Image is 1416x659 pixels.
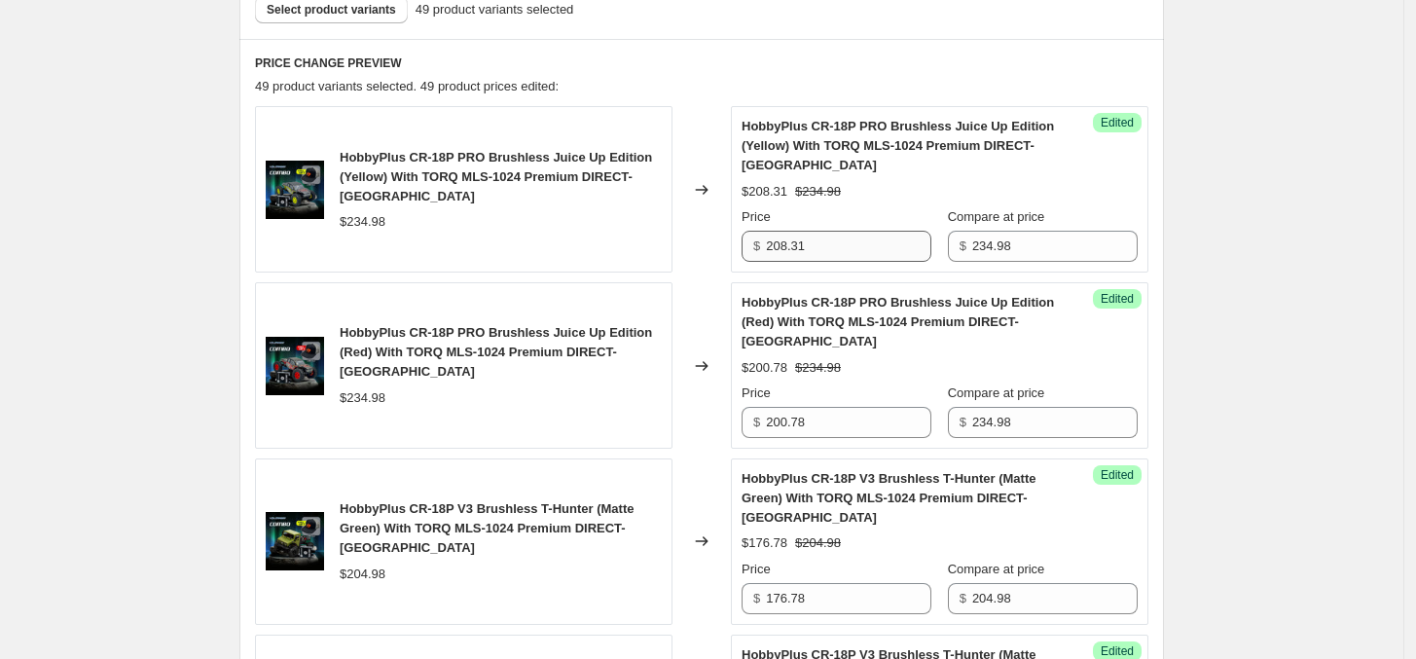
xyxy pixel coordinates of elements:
img: CB-HP-V3T-G-HD_80x.jpg [266,512,324,570]
span: Price [742,385,771,400]
span: $ [960,591,966,605]
strike: $204.98 [795,533,841,553]
div: $176.78 [742,533,787,553]
div: $204.98 [340,565,385,584]
span: Price [742,562,771,576]
span: HobbyPlus CR-18P V3 Brushless T-Hunter (Matte Green) With TORQ MLS-1024 Premium DIRECT-[GEOGRAPHI... [742,471,1035,525]
div: $208.31 [742,182,787,201]
strike: $234.98 [795,182,841,201]
span: HobbyPlus CR-18P PRO Brushless Juice Up Edition (Yellow) With TORQ MLS-1024 Premium DIRECT-[GEOGR... [340,150,652,203]
span: Compare at price [948,385,1045,400]
span: Compare at price [948,209,1045,224]
span: Select product variants [267,2,396,18]
img: CB-HP-UP-R-HD_80x.jpg [266,337,324,395]
span: Edited [1101,115,1134,130]
div: $200.78 [742,358,787,378]
span: Edited [1101,643,1134,659]
span: HobbyPlus CR-18P PRO Brushless Juice Up Edition (Red) With TORQ MLS-1024 Premium DIRECT-[GEOGRAPH... [742,295,1054,348]
span: Compare at price [948,562,1045,576]
span: HobbyPlus CR-18P PRO Brushless Juice Up Edition (Red) With TORQ MLS-1024 Premium DIRECT-[GEOGRAPH... [340,325,652,379]
div: $234.98 [340,388,385,408]
div: $234.98 [340,212,385,232]
span: HobbyPlus CR-18P PRO Brushless Juice Up Edition (Yellow) With TORQ MLS-1024 Premium DIRECT-[GEOGR... [742,119,1054,172]
span: $ [753,591,760,605]
span: $ [960,238,966,253]
span: 49 product variants selected. 49 product prices edited: [255,79,559,93]
strike: $234.98 [795,358,841,378]
span: Edited [1101,291,1134,307]
h6: PRICE CHANGE PREVIEW [255,55,1148,71]
span: Price [742,209,771,224]
img: CB-HP-UP-V-HD_80x.jpg [266,161,324,219]
span: $ [960,415,966,429]
span: $ [753,415,760,429]
span: Edited [1101,467,1134,483]
span: $ [753,238,760,253]
span: HobbyPlus CR-18P V3 Brushless T-Hunter (Matte Green) With TORQ MLS-1024 Premium DIRECT-[GEOGRAPHI... [340,501,634,555]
